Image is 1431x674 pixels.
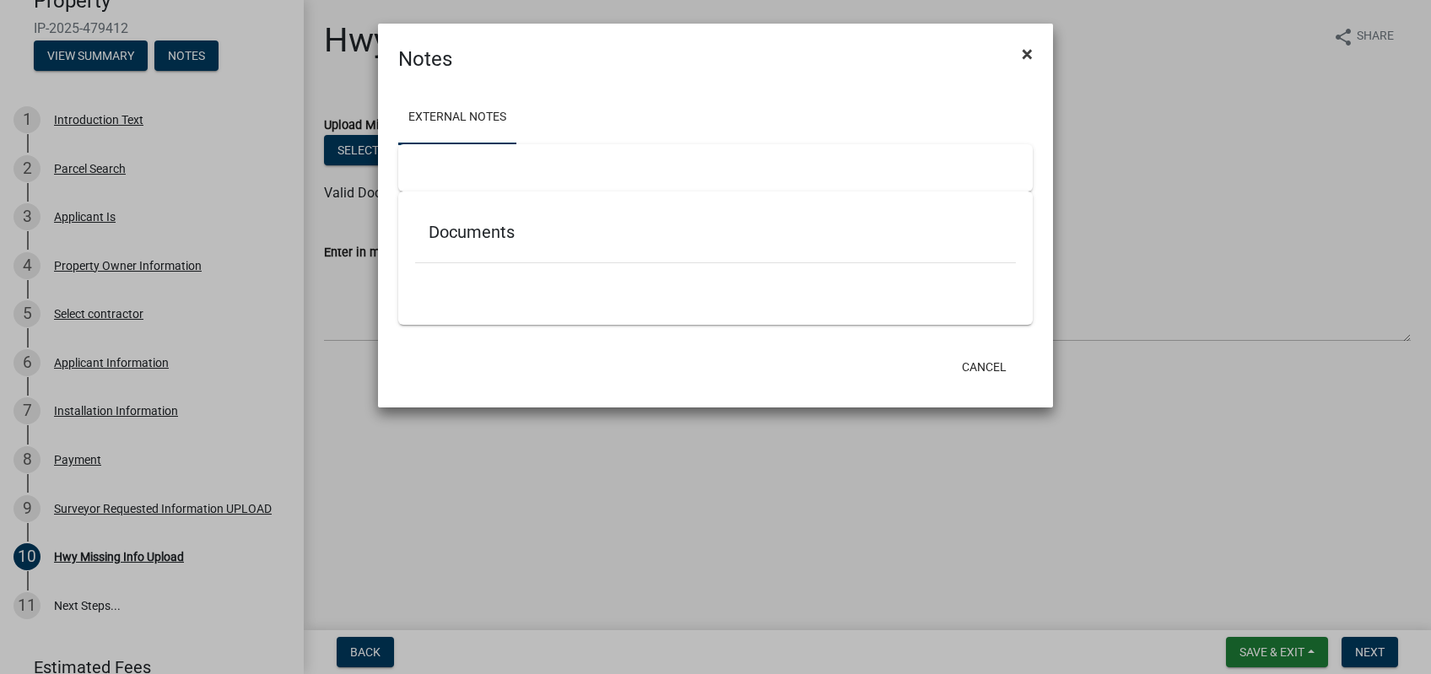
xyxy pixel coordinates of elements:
h4: Notes [398,44,452,74]
h5: Documents [429,222,1002,242]
a: External Notes [398,91,516,145]
button: Close [1008,30,1046,78]
button: Cancel [948,352,1020,382]
span: × [1022,42,1033,66]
